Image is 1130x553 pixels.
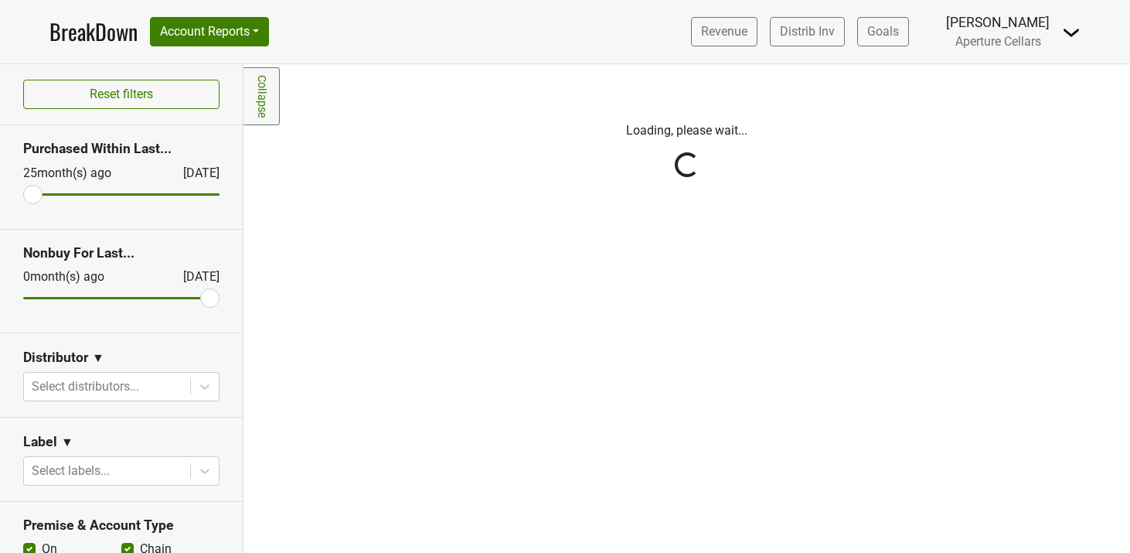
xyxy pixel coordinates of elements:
[857,17,909,46] a: Goals
[955,34,1041,49] span: Aperture Cellars
[258,121,1116,140] p: Loading, please wait...
[946,12,1050,32] div: [PERSON_NAME]
[49,15,138,48] a: BreakDown
[691,17,757,46] a: Revenue
[1062,23,1081,42] img: Dropdown Menu
[150,17,269,46] button: Account Reports
[770,17,845,46] a: Distrib Inv
[243,67,280,125] a: Collapse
